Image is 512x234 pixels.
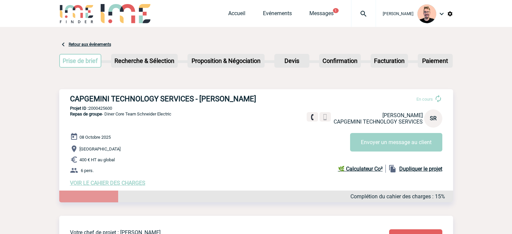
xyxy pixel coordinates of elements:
[338,166,383,172] b: 🌿 Calculateur Co²
[70,106,89,111] b: Projet ID :
[70,180,145,186] a: VOIR LE CAHIER DES CHARGES
[338,165,386,173] a: 🌿 Calculateur Co²
[383,11,413,16] span: [PERSON_NAME]
[79,157,115,162] span: 400 € HT au global
[70,111,102,116] span: Repas de groupe
[322,114,328,120] img: portable.png
[60,55,101,67] p: Prise de brief
[81,168,94,173] span: 6 pers.
[79,146,121,152] span: [GEOGRAPHIC_DATA]
[334,119,423,125] span: CAPGEMINI TECHNOLOGY SERVICES
[275,55,309,67] p: Devis
[309,10,334,20] a: Messages
[371,55,407,67] p: Facturation
[59,4,94,23] img: IME-Finder
[70,111,171,116] span: - Diner Core Team Schneider Electric
[320,55,360,67] p: Confirmation
[79,135,111,140] span: 08 Octobre 2025
[59,106,453,111] p: 2000425600
[350,133,442,152] button: Envoyer un message au client
[418,55,452,67] p: Paiement
[188,55,264,67] p: Proposition & Négociation
[309,114,315,120] img: fixe.png
[69,42,111,47] a: Retour aux événements
[70,95,272,103] h3: CAPGEMINI TECHNOLOGY SERVICES - [PERSON_NAME]
[112,55,177,67] p: Recherche & Sélection
[333,8,339,13] button: 1
[228,10,245,20] a: Accueil
[416,97,433,102] span: En cours
[382,112,423,119] span: [PERSON_NAME]
[430,115,437,122] span: SR
[388,165,397,173] img: file_copy-black-24dp.png
[417,4,436,23] img: 129741-1.png
[399,166,442,172] b: Dupliquer le projet
[263,10,292,20] a: Evénements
